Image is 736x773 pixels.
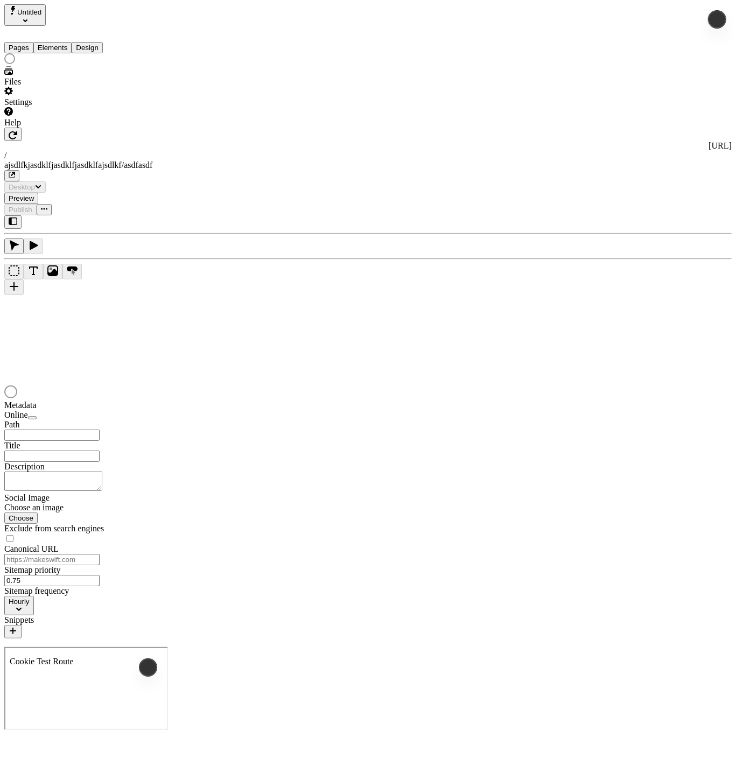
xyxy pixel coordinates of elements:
div: [URL] [4,141,732,151]
div: Snippets [4,615,134,625]
button: Select site [4,4,46,26]
span: Choose [9,514,33,522]
span: Path [4,420,19,429]
iframe: Cookie Feature Detection [4,647,168,730]
span: Publish [9,206,32,214]
button: Choose [4,512,38,524]
span: Untitled [17,8,41,16]
span: Online [4,410,28,419]
div: Settings [4,97,134,107]
button: Design [72,42,103,53]
div: Choose an image [4,503,134,512]
button: Publish [4,204,37,215]
button: Text [24,264,43,279]
span: Desktop [9,183,35,191]
span: Description [4,462,45,471]
span: Social Image [4,493,50,502]
span: Sitemap frequency [4,586,69,595]
span: Hourly [9,598,30,606]
input: https://makeswift.com [4,554,100,565]
button: Desktop [4,181,46,193]
div: ajsdlfkjasdklfjasdklfjasdklfajsdlkf/asdfasdf [4,160,732,170]
div: / [4,151,732,160]
div: Help [4,118,134,128]
button: Preview [4,193,38,204]
span: Canonical URL [4,544,59,553]
button: Pages [4,42,33,53]
button: Elements [33,42,72,53]
button: Hourly [4,596,34,615]
span: Sitemap priority [4,565,60,574]
span: Exclude from search engines [4,524,104,533]
span: Title [4,441,20,450]
span: Preview [9,194,34,202]
div: Files [4,77,134,87]
button: Box [4,264,24,279]
div: Metadata [4,400,134,410]
button: Button [62,264,82,279]
button: Image [43,264,62,279]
